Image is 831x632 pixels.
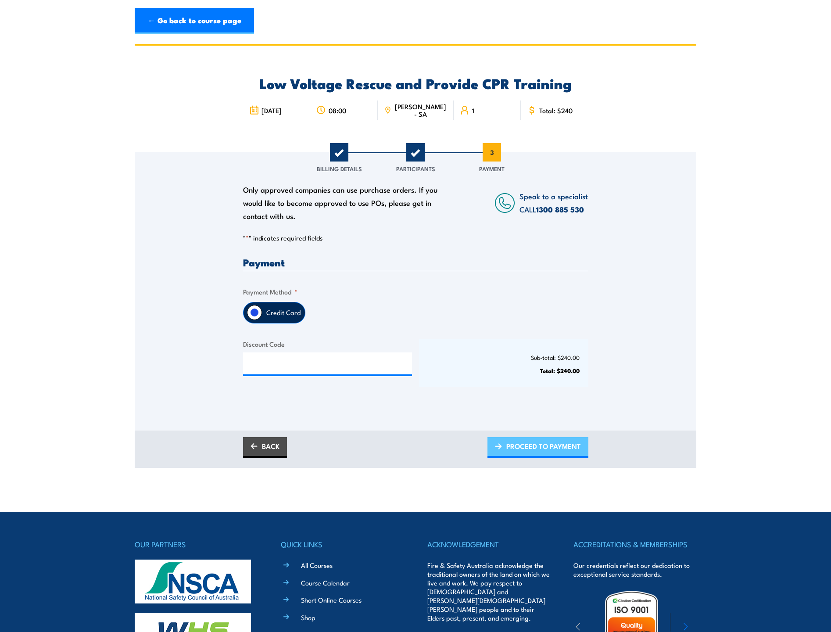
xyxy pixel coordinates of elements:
span: PROCEED TO PAYMENT [506,434,581,458]
a: Course Calendar [301,578,350,587]
a: Shop [301,613,315,622]
div: Only approved companies can use purchase orders. If you would like to become approved to use POs,... [243,183,442,223]
label: Credit Card [262,302,305,323]
span: Speak to a specialist CALL [519,190,588,215]
span: [DATE] [261,107,282,114]
label: Discount Code [243,339,412,349]
h3: Payment [243,257,588,267]
span: 3 [483,143,501,162]
a: BACK [243,437,287,458]
span: Participants [396,164,435,173]
h4: QUICK LINKS [281,538,404,550]
strong: Total: $240.00 [540,366,580,375]
span: Billing Details [317,164,362,173]
a: ← Go back to course page [135,8,254,34]
span: 08:00 [329,107,346,114]
h4: ACCREDITATIONS & MEMBERSHIPS [573,538,696,550]
span: Payment [479,164,505,173]
a: Short Online Courses [301,595,362,604]
span: 2 [406,143,425,162]
h2: Low Voltage Rescue and Provide CPR Training [243,77,588,89]
span: 1 [330,143,348,162]
img: nsca-logo-footer [135,560,251,603]
span: Total: $240 [539,107,573,114]
h4: OUR PARTNERS [135,538,258,550]
h4: ACKNOWLEDGEMENT [427,538,550,550]
a: All Courses [301,560,333,570]
a: 1300 885 530 [536,204,584,215]
p: " " indicates required fields [243,233,588,242]
p: Our credentials reflect our dedication to exceptional service standards. [573,561,696,578]
span: [PERSON_NAME] - SA [394,103,447,118]
p: Sub-total: $240.00 [428,354,580,361]
a: PROCEED TO PAYMENT [487,437,588,458]
p: Fire & Safety Australia acknowledge the traditional owners of the land on which we live and work.... [427,561,550,622]
span: 1 [472,107,474,114]
legend: Payment Method [243,287,297,297]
